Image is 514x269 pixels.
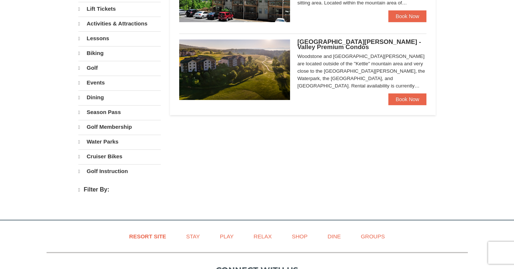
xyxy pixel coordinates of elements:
[297,53,427,90] div: Woodstone and [GEOGRAPHIC_DATA][PERSON_NAME] are located outside of the "Kettle" mountain area an...
[78,76,161,90] a: Events
[120,228,176,245] a: Resort Site
[78,31,161,45] a: Lessons
[78,46,161,60] a: Biking
[78,105,161,119] a: Season Pass
[78,164,161,178] a: Golf Instruction
[78,17,161,31] a: Activities & Attractions
[179,39,290,100] img: 19219041-4-ec11c166.jpg
[318,228,350,245] a: Dine
[388,93,427,105] a: Book Now
[78,120,161,134] a: Golf Membership
[78,2,161,16] a: Lift Tickets
[388,10,427,22] a: Book Now
[177,228,209,245] a: Stay
[78,186,161,193] h4: Filter By:
[244,228,281,245] a: Relax
[78,149,161,163] a: Cruiser Bikes
[351,228,394,245] a: Groups
[78,135,161,149] a: Water Parks
[78,61,161,75] a: Golf
[211,228,243,245] a: Play
[297,38,421,51] span: [GEOGRAPHIC_DATA][PERSON_NAME] - Valley Premium Condos
[283,228,317,245] a: Shop
[78,90,161,104] a: Dining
